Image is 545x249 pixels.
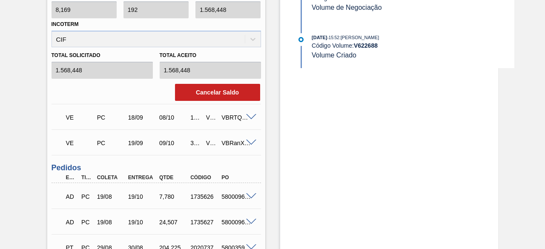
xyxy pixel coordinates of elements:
[79,193,94,200] div: Pedido de Compra
[66,140,95,146] p: VE
[95,193,129,200] div: 19/08/2024
[64,187,79,206] div: Aguardando Descarga
[219,219,253,226] div: 5800096620
[126,114,160,121] div: 18/09/2025
[157,219,191,226] div: 24,507
[157,140,191,146] div: 09/10/2025
[66,219,77,226] p: AD
[126,219,160,226] div: 19/10/2024
[64,108,98,127] div: Volume Enviado para Transporte
[79,219,94,226] div: Pedido de Compra
[95,219,129,226] div: 19/08/2024
[95,114,129,121] div: Pedido de Compra
[52,49,153,62] label: Total Solicitado
[95,140,129,146] div: Pedido de Compra
[188,175,222,180] div: Código
[66,193,77,200] p: AD
[64,213,79,232] div: Aguardando Descarga
[188,219,222,226] div: 1735627
[175,84,260,101] button: Cancelar Saldo
[219,114,253,121] div: VBRTQ1MEg
[312,4,382,11] span: Volume de Negociação
[66,114,95,121] p: VE
[157,114,191,121] div: 08/10/2025
[204,114,219,121] div: V622844
[219,140,253,146] div: VBRanXOR2
[160,49,261,62] label: Total Aceito
[79,175,94,180] div: Tipo
[157,193,191,200] div: 7,780
[204,140,219,146] div: V622845
[219,175,253,180] div: PO
[188,114,203,121] div: 1.568,448
[126,175,160,180] div: Entrega
[312,42,514,49] div: Código Volume:
[157,175,191,180] div: Qtde
[126,193,160,200] div: 19/10/2024
[64,175,79,180] div: Etapa
[219,193,253,200] div: 5800096619
[298,37,304,42] img: atual
[52,21,79,27] label: Incoterm
[188,140,203,146] div: 392,112
[188,193,222,200] div: 1735626
[339,35,379,40] span: : [PERSON_NAME]
[64,134,98,152] div: Volume Enviado para Transporte
[52,163,261,172] h3: Pedidos
[95,175,129,180] div: Coleta
[312,52,356,59] span: Volume Criado
[312,35,327,40] span: [DATE]
[327,35,339,40] span: - 15:52
[126,140,160,146] div: 19/09/2025
[354,42,378,49] strong: V 622688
